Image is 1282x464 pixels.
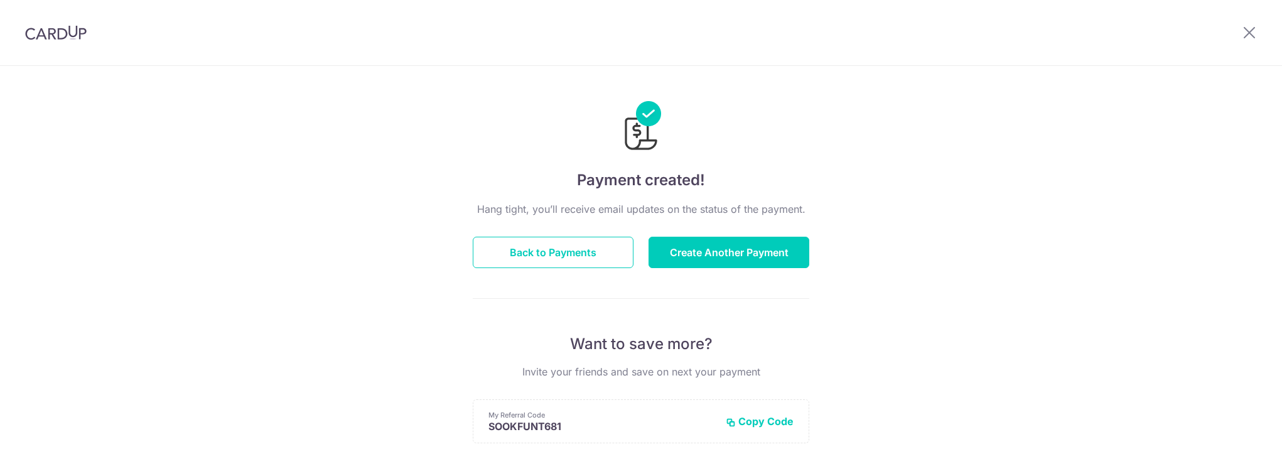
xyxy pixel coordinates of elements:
[621,101,661,154] img: Payments
[649,237,809,268] button: Create Another Payment
[25,25,87,40] img: CardUp
[473,334,809,354] p: Want to save more?
[726,415,794,428] button: Copy Code
[473,202,809,217] p: Hang tight, you’ll receive email updates on the status of the payment.
[488,410,716,420] p: My Referral Code
[473,237,633,268] button: Back to Payments
[473,169,809,192] h4: Payment created!
[488,420,716,433] p: SOOKFUNT681
[473,364,809,379] p: Invite your friends and save on next your payment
